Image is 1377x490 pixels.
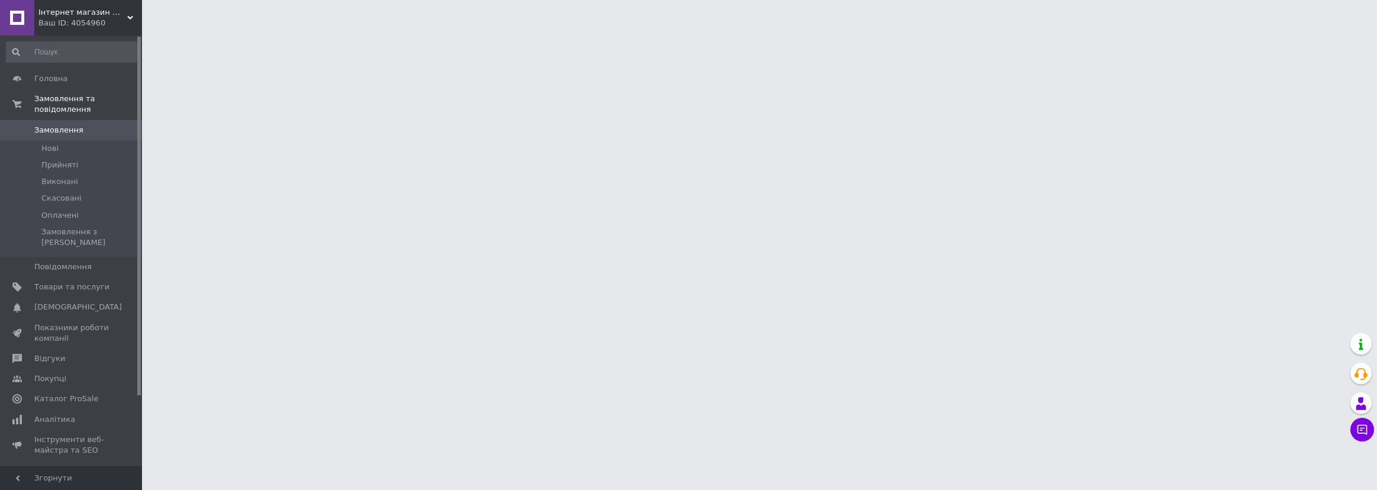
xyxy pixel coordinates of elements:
span: Відгуки [34,353,65,364]
span: Прийняті [41,160,78,170]
span: Замовлення [34,125,83,136]
span: Замовлення та повідомлення [34,94,142,115]
span: Покупці [34,373,66,384]
span: Головна [34,73,67,84]
span: Замовлення з [PERSON_NAME] [41,227,138,248]
span: Інтернет магазин mars leather [38,7,127,18]
span: Інструменти веб-майстра та SEO [34,434,109,456]
span: Скасовані [41,193,82,204]
span: Аналітика [34,414,75,425]
button: Чат з покупцем [1350,418,1374,441]
span: Каталог ProSale [34,394,98,404]
div: Ваш ID: 4054960 [38,18,142,28]
span: Оплачені [41,210,79,221]
span: Показники роботи компанії [34,323,109,344]
span: Управління сайтом [34,465,109,486]
span: Повідомлення [34,262,92,272]
span: Нові [41,143,59,154]
span: Виконані [41,176,78,187]
span: Товари та послуги [34,282,109,292]
span: [DEMOGRAPHIC_DATA] [34,302,122,312]
input: Пошук [6,41,139,63]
